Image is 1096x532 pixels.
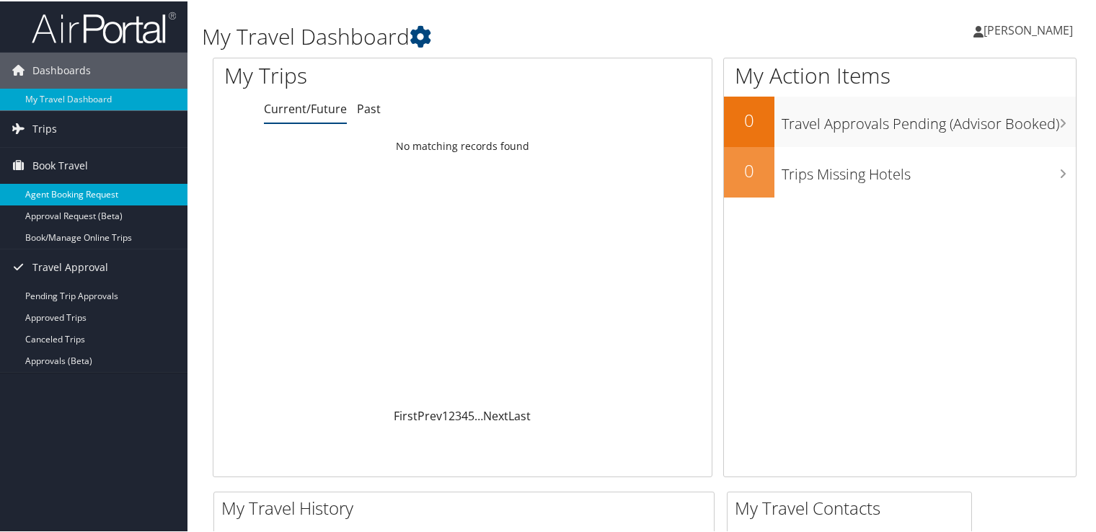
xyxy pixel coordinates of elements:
a: 5 [468,407,474,422]
span: Trips [32,110,57,146]
h2: 0 [724,107,774,131]
a: First [394,407,417,422]
img: airportal-logo.png [32,9,176,43]
span: Travel Approval [32,248,108,284]
h2: My Travel History [221,495,714,519]
a: Past [357,99,381,115]
td: No matching records found [213,132,712,158]
h1: My Action Items [724,59,1076,89]
a: 3 [455,407,461,422]
a: 0Travel Approvals Pending (Advisor Booked) [724,95,1076,146]
a: 2 [448,407,455,422]
span: Dashboards [32,51,91,87]
a: 1 [442,407,448,422]
a: 4 [461,407,468,422]
h3: Trips Missing Hotels [782,156,1076,183]
h2: 0 [724,157,774,182]
h1: My Travel Dashboard [202,20,792,50]
h2: My Travel Contacts [735,495,971,519]
span: [PERSON_NAME] [984,21,1073,37]
a: Next [483,407,508,422]
a: Last [508,407,531,422]
h3: Travel Approvals Pending (Advisor Booked) [782,105,1076,133]
span: … [474,407,483,422]
a: [PERSON_NAME] [973,7,1087,50]
a: Prev [417,407,442,422]
span: Book Travel [32,146,88,182]
h1: My Trips [224,59,493,89]
a: Current/Future [264,99,347,115]
a: 0Trips Missing Hotels [724,146,1076,196]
